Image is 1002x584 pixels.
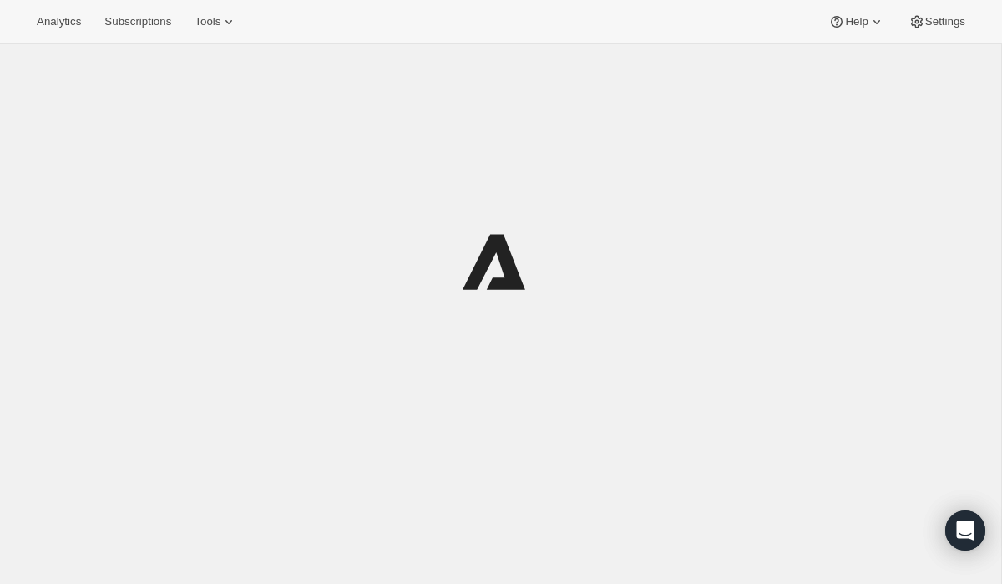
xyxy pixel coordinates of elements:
span: Tools [195,15,220,28]
div: Open Intercom Messenger [945,510,985,551]
span: Settings [925,15,965,28]
span: Help [845,15,868,28]
button: Subscriptions [94,10,181,33]
button: Help [818,10,894,33]
button: Tools [185,10,247,33]
span: Analytics [37,15,81,28]
button: Settings [898,10,975,33]
button: Analytics [27,10,91,33]
span: Subscriptions [104,15,171,28]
